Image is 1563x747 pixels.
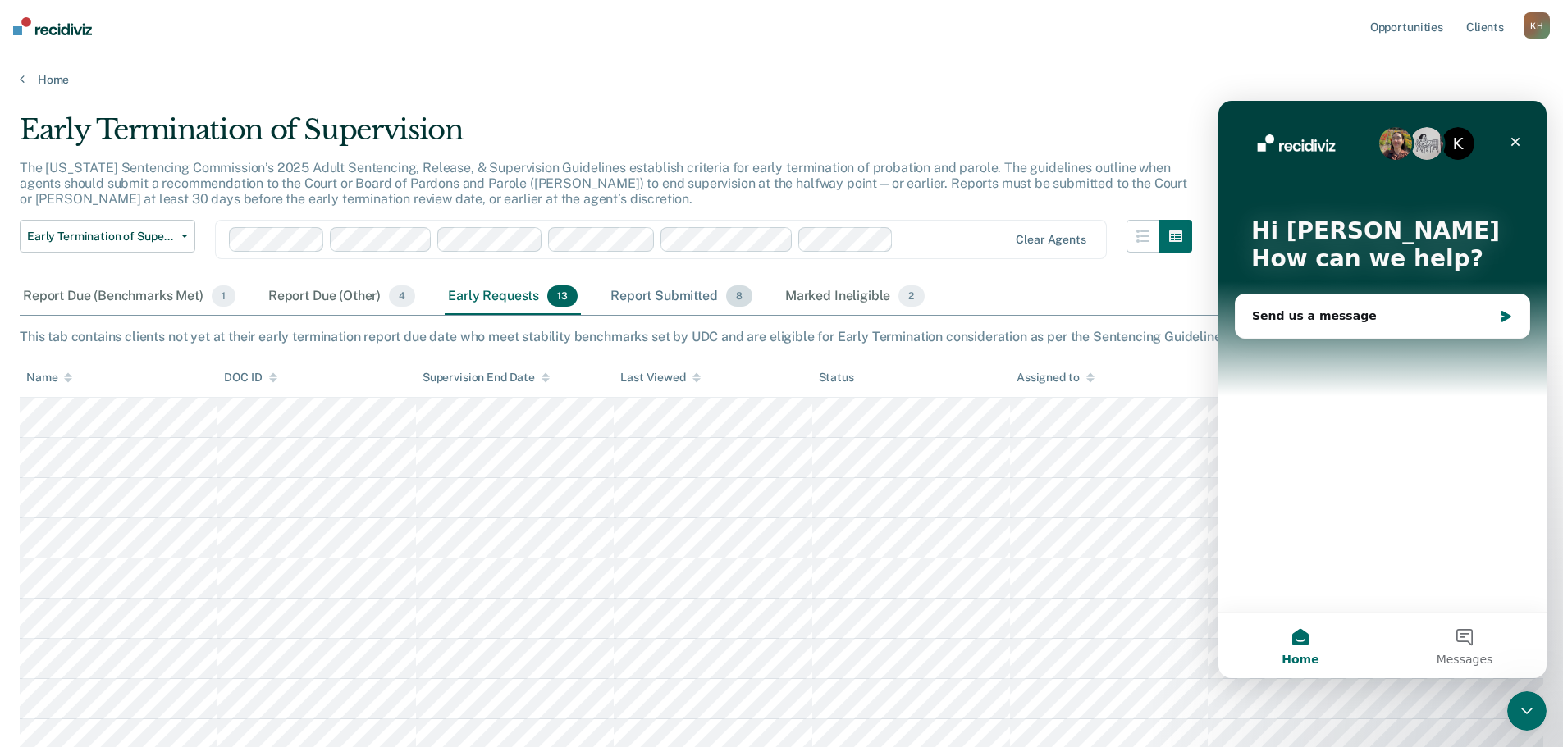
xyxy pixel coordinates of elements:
div: Clear agents [1016,233,1085,247]
div: Report Submitted8 [607,279,756,315]
button: Early Termination of Supervision [20,220,195,253]
div: DOC ID [224,371,276,385]
div: Report Due (Benchmarks Met)1 [20,279,239,315]
iframe: Intercom live chat [1218,101,1547,678]
div: Assigned to [1017,371,1094,385]
span: 4 [389,285,415,307]
div: Report Due (Other)4 [265,279,418,315]
div: Supervision End Date [423,371,550,385]
span: 2 [898,285,924,307]
div: Early Termination of Supervision [20,113,1192,160]
div: Status [819,371,854,385]
iframe: Intercom live chat [1507,691,1547,731]
span: 8 [726,285,752,307]
div: Marked Ineligible2 [782,279,928,315]
div: Last Viewed [620,371,700,385]
div: This tab contains clients not yet at their early termination report due date who meet stability b... [20,329,1543,344]
span: 1 [212,285,235,307]
p: The [US_STATE] Sentencing Commission’s 2025 Adult Sentencing, Release, & Supervision Guidelines e... [20,160,1187,207]
span: Early Termination of Supervision [27,230,175,244]
a: Home [20,72,1543,87]
span: 13 [547,285,578,307]
div: Name [26,371,72,385]
div: K H [1524,12,1550,39]
button: KH [1524,12,1550,39]
img: Recidiviz [13,17,92,35]
div: Early Requests13 [445,279,581,315]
